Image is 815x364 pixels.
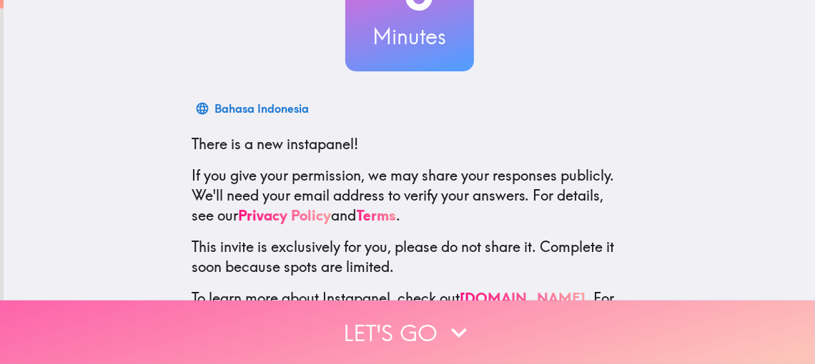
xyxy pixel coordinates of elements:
span: There is a new instapanel! [192,135,359,153]
h3: Minutes [345,21,474,51]
p: If you give your permission, we may share your responses publicly. We'll need your email address ... [192,166,627,226]
a: [DOMAIN_NAME] [460,289,586,307]
a: Terms [357,206,397,224]
p: This invite is exclusively for you, please do not share it. Complete it soon because spots are li... [192,237,627,277]
a: Privacy Policy [239,206,332,224]
div: Bahasa Indonesia [215,98,310,118]
p: To learn more about Instapanel, check out . For questions or help, email us at . [192,288,627,348]
button: Bahasa Indonesia [192,94,315,123]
